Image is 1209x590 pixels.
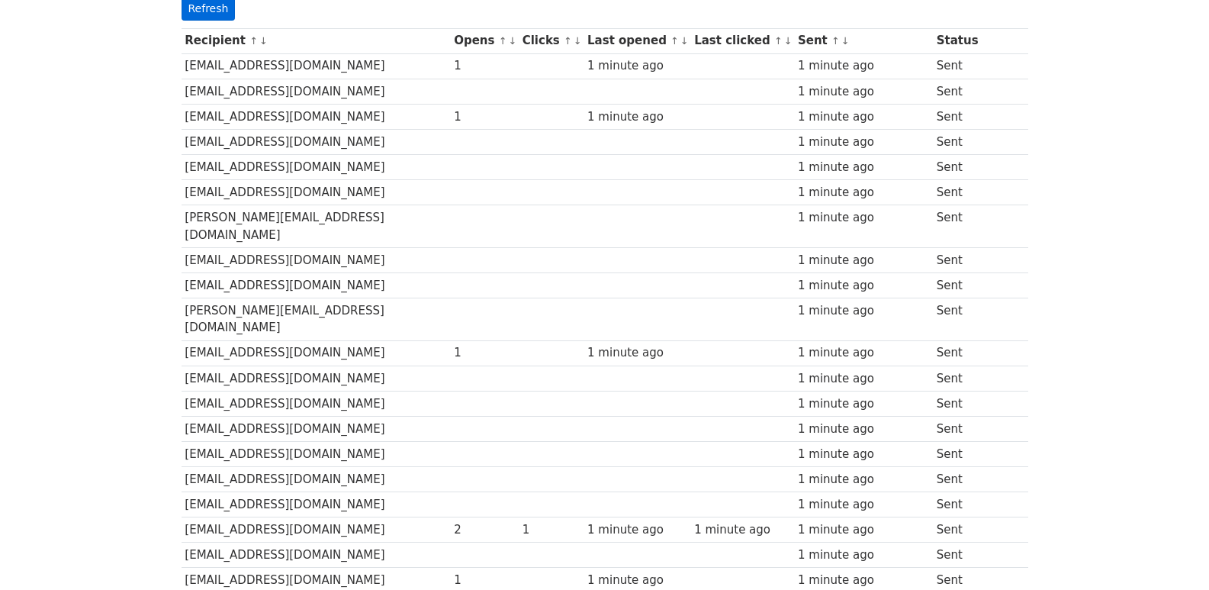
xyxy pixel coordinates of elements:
[587,344,686,362] div: 1 minute ago
[182,391,451,416] td: [EMAIL_ADDRESS][DOMAIN_NAME]
[933,129,982,154] td: Sent
[798,421,929,438] div: 1 minute ago
[933,155,982,180] td: Sent
[680,35,689,47] a: ↓
[182,104,451,129] td: [EMAIL_ADDRESS][DOMAIN_NAME]
[933,416,982,441] td: Sent
[784,35,793,47] a: ↓
[933,272,982,298] td: Sent
[564,35,572,47] a: ↑
[798,446,929,463] div: 1 minute ago
[841,35,850,47] a: ↓
[670,35,679,47] a: ↑
[182,272,451,298] td: [EMAIL_ADDRESS][DOMAIN_NAME]
[454,108,515,126] div: 1
[454,57,515,75] div: 1
[798,184,929,202] div: 1 minute ago
[933,543,982,568] td: Sent
[182,467,451,492] td: [EMAIL_ADDRESS][DOMAIN_NAME]
[798,83,929,101] div: 1 minute ago
[249,35,258,47] a: ↑
[182,53,451,79] td: [EMAIL_ADDRESS][DOMAIN_NAME]
[933,53,982,79] td: Sent
[454,572,515,589] div: 1
[182,205,451,248] td: [PERSON_NAME][EMAIL_ADDRESS][DOMAIN_NAME]
[694,521,790,539] div: 1 minute ago
[933,205,982,248] td: Sent
[798,57,929,75] div: 1 minute ago
[182,340,451,366] td: [EMAIL_ADDRESS][DOMAIN_NAME]
[933,492,982,517] td: Sent
[182,247,451,272] td: [EMAIL_ADDRESS][DOMAIN_NAME]
[584,28,690,53] th: Last opened
[798,572,929,589] div: 1 minute ago
[933,366,982,391] td: Sent
[587,57,686,75] div: 1 minute ago
[519,28,584,53] th: Clicks
[798,277,929,295] div: 1 minute ago
[798,159,929,176] div: 1 minute ago
[933,180,982,205] td: Sent
[798,370,929,388] div: 1 minute ago
[933,79,982,104] td: Sent
[499,35,507,47] a: ↑
[587,521,686,539] div: 1 minute ago
[587,572,686,589] div: 1 minute ago
[798,108,929,126] div: 1 minute ago
[933,517,982,543] td: Sent
[182,129,451,154] td: [EMAIL_ADDRESS][DOMAIN_NAME]
[933,340,982,366] td: Sent
[182,155,451,180] td: [EMAIL_ADDRESS][DOMAIN_NAME]
[182,180,451,205] td: [EMAIL_ADDRESS][DOMAIN_NAME]
[182,442,451,467] td: [EMAIL_ADDRESS][DOMAIN_NAME]
[798,546,929,564] div: 1 minute ago
[1133,517,1209,590] iframe: Chat Widget
[182,366,451,391] td: [EMAIL_ADDRESS][DOMAIN_NAME]
[831,35,840,47] a: ↑
[933,247,982,272] td: Sent
[933,104,982,129] td: Sent
[798,302,929,320] div: 1 minute ago
[798,521,929,539] div: 1 minute ago
[182,517,451,543] td: [EMAIL_ADDRESS][DOMAIN_NAME]
[574,35,582,47] a: ↓
[798,252,929,269] div: 1 minute ago
[523,521,580,539] div: 1
[690,28,794,53] th: Last clicked
[933,442,982,467] td: Sent
[182,492,451,517] td: [EMAIL_ADDRESS][DOMAIN_NAME]
[450,28,519,53] th: Opens
[798,471,929,488] div: 1 minute ago
[508,35,516,47] a: ↓
[454,344,515,362] div: 1
[933,467,982,492] td: Sent
[259,35,268,47] a: ↓
[798,209,929,227] div: 1 minute ago
[798,496,929,514] div: 1 minute ago
[182,79,451,104] td: [EMAIL_ADDRESS][DOMAIN_NAME]
[933,298,982,341] td: Sent
[182,543,451,568] td: [EMAIL_ADDRESS][DOMAIN_NAME]
[182,28,451,53] th: Recipient
[454,521,515,539] div: 2
[182,416,451,441] td: [EMAIL_ADDRESS][DOMAIN_NAME]
[794,28,933,53] th: Sent
[933,391,982,416] td: Sent
[798,395,929,413] div: 1 minute ago
[933,28,982,53] th: Status
[798,134,929,151] div: 1 minute ago
[182,298,451,341] td: [PERSON_NAME][EMAIL_ADDRESS][DOMAIN_NAME]
[587,108,686,126] div: 1 minute ago
[774,35,783,47] a: ↑
[798,344,929,362] div: 1 minute ago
